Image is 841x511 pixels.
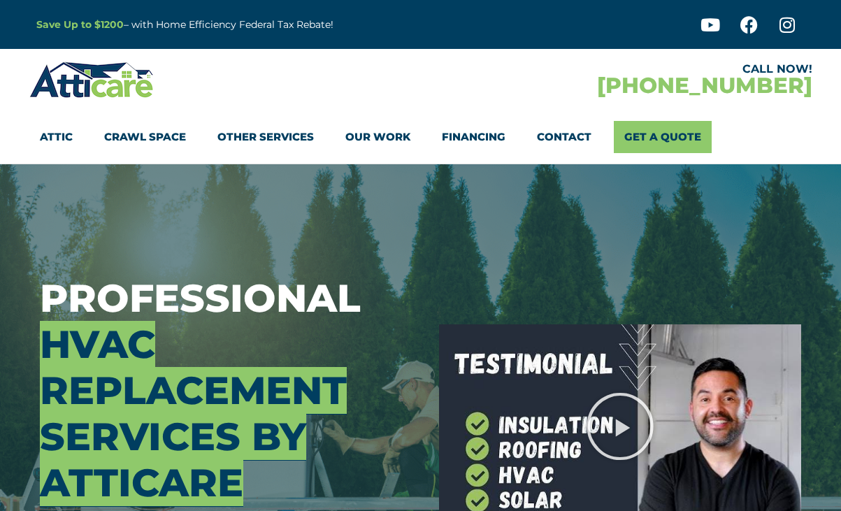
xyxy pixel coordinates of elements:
a: Contact [537,121,591,153]
a: Our Work [345,121,410,153]
div: Play Video [585,391,655,461]
h3: Professional [40,275,419,506]
div: CALL NOW! [421,64,812,75]
a: Save Up to $1200 [36,18,124,31]
a: Crawl Space [104,121,186,153]
span: HVAC Replacement Services by Atticare [40,321,347,506]
p: – with Home Efficiency Federal Tax Rebate! [36,17,489,33]
a: Other Services [217,121,314,153]
a: Attic [40,121,73,153]
nav: Menu [40,121,802,153]
a: Financing [442,121,505,153]
a: Get A Quote [614,121,712,153]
